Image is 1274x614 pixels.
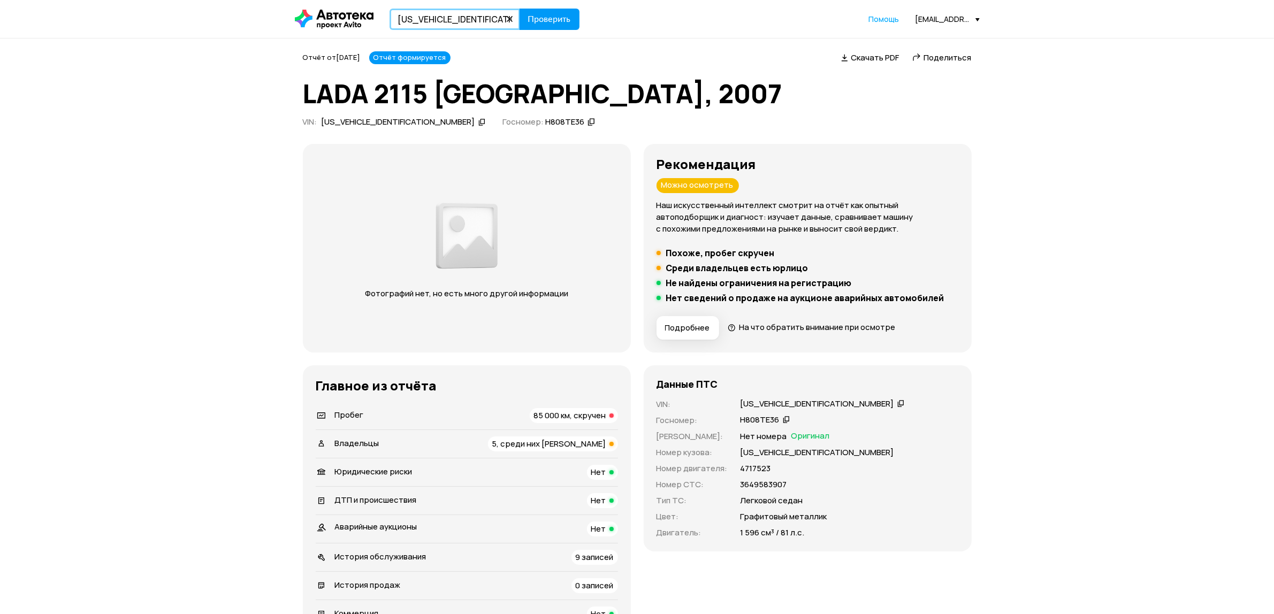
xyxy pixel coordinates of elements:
span: 85 000 км, скручен [534,410,606,421]
h3: Главное из отчёта [316,378,618,393]
div: Отчёт формируется [369,51,451,64]
p: Тип ТС : [657,495,728,506]
h3: Рекомендация [657,157,959,172]
span: История продаж [335,579,401,590]
p: Госномер : [657,415,728,426]
p: Номер СТС : [657,479,728,490]
div: [US_VEHICLE_IDENTIFICATION_NUMBER] [741,398,894,410]
span: Подробнее [665,323,710,333]
span: Аварийные аукционы [335,521,417,532]
span: Пробег [335,409,364,420]
span: 5, среди них [PERSON_NAME] [492,438,606,449]
div: [US_VEHICLE_IDENTIFICATION_NUMBER] [322,117,475,128]
span: Скачать PDF [851,52,899,63]
h5: Не найдены ограничения на регистрацию [666,278,852,288]
span: Юридические риски [335,466,413,477]
span: Отчёт от [DATE] [303,52,361,62]
p: 4717523 [741,463,771,474]
a: Скачать PDF [841,52,899,63]
div: Н808ТЕ36 [545,117,584,128]
p: [US_VEHICLE_IDENTIFICATION_NUMBER] [741,447,894,458]
span: На что обратить внимание при осмотре [739,321,895,333]
span: Оригинал [791,431,830,442]
input: VIN, госномер, номер кузова [390,9,520,30]
span: Владельцы [335,438,379,449]
span: Нет [591,466,606,478]
div: Н808ТЕ36 [741,415,780,426]
span: Проверить [528,15,571,24]
h5: Похоже, пробег скручен [666,248,775,258]
span: Поделиться [924,52,972,63]
h5: Среди владельцев есть юрлицо [666,263,808,273]
span: Помощь [869,14,899,24]
button: Подробнее [657,316,719,340]
p: [PERSON_NAME] : [657,431,728,442]
span: История обслуживания [335,551,426,562]
p: Нет номера [741,431,787,442]
span: Госномер: [502,116,544,127]
h5: Нет сведений о продаже на аукционе аварийных автомобилей [666,293,944,303]
a: На что обратить внимание при осмотре [728,321,896,333]
p: Графитовый металлик [741,511,827,523]
p: 1 596 см³ / 81 л.с. [741,527,805,539]
img: 2a3f492e8892fc00.png [433,197,500,275]
p: Номер кузова : [657,447,728,458]
p: 3649583907 [741,479,787,490]
span: 9 записей [576,551,614,563]
span: VIN : [303,116,317,127]
a: Помощь [869,14,899,25]
p: Двигатель : [657,527,728,539]
a: Поделиться [912,52,972,63]
p: Легковой седан [741,495,803,506]
p: Фотографий нет, но есть много другой информации [355,288,579,300]
p: Номер двигателя : [657,463,728,474]
span: 0 записей [576,580,614,591]
p: Наш искусственный интеллект смотрит на отчёт как опытный автоподборщик и диагност: изучает данные... [657,199,959,235]
div: [EMAIL_ADDRESS][DOMAIN_NAME] [916,14,980,24]
h4: Данные ПТС [657,378,718,390]
p: Цвет : [657,511,728,523]
span: ДТП и происшествия [335,494,417,505]
span: Нет [591,495,606,506]
h1: LADA 2115 [GEOGRAPHIC_DATA], 2007 [303,79,972,108]
button: Проверить [520,9,579,30]
div: Можно осмотреть [657,178,739,193]
p: VIN : [657,398,728,410]
span: Нет [591,523,606,534]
